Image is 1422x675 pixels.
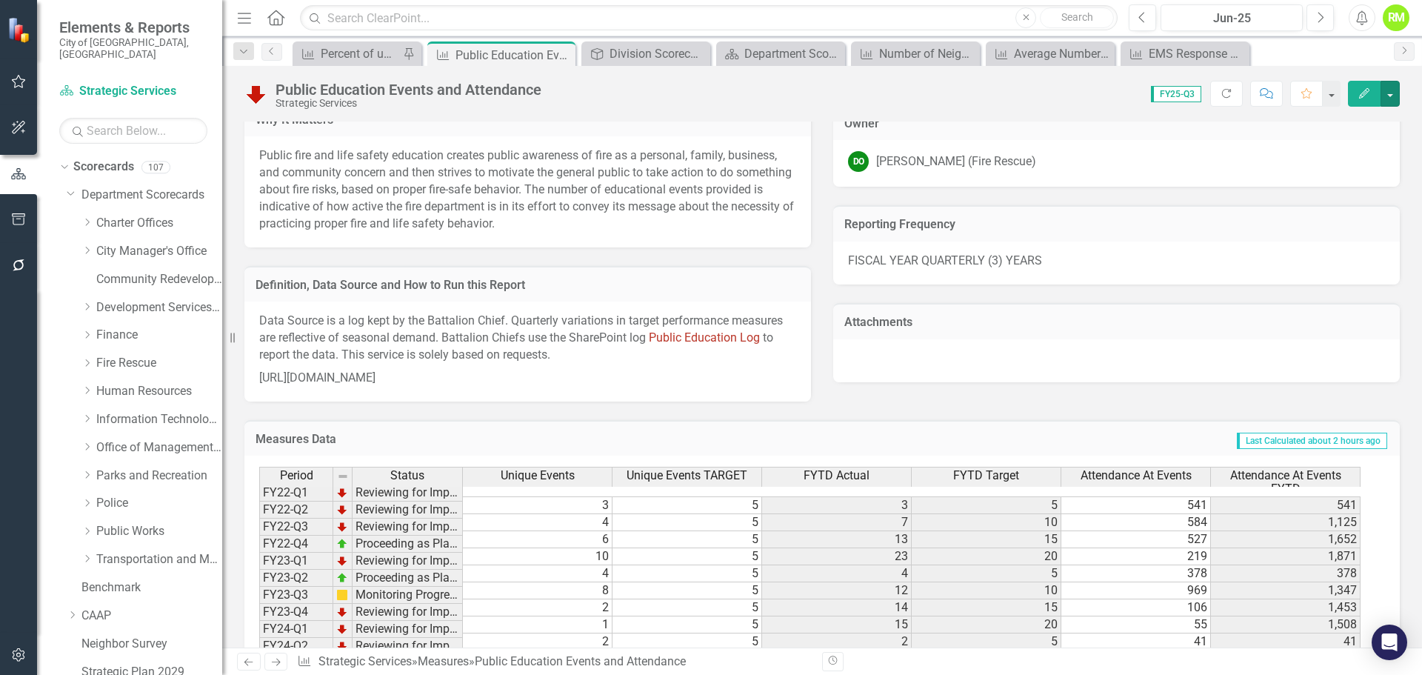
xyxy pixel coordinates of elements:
[744,44,841,63] div: Department Scorecard
[1211,616,1361,634] td: 1,508
[256,433,649,446] h3: Measures Data
[912,599,1061,616] td: 15
[81,579,222,596] a: Benchmark
[259,313,796,367] p: Data Source is a log kept by the Battalion Chief. Quarterly variations in target performance meas...
[762,565,912,582] td: 4
[96,551,222,568] a: Transportation and Mobility
[1211,531,1361,548] td: 1,652
[876,153,1036,170] div: [PERSON_NAME] (Fire Rescue)
[96,327,222,344] a: Finance
[96,299,222,316] a: Development Services Department
[912,565,1061,582] td: 5
[1061,634,1211,651] td: 41
[912,531,1061,548] td: 15
[280,469,313,482] span: Period
[612,616,762,634] td: 5
[463,531,612,548] td: 6
[953,469,1019,482] span: FYTD Target
[612,582,762,599] td: 5
[353,484,463,502] td: Reviewing for Improvement
[1014,44,1111,63] div: Average Number of Utility Payments Received via Easy Pay Options
[418,654,469,668] a: Measures
[455,46,572,64] div: Public Education Events and Attendance
[59,83,207,100] a: Strategic Services
[762,514,912,531] td: 7
[259,587,333,604] td: FY23-Q3
[96,439,222,456] a: Office of Management and Budget
[762,582,912,599] td: 12
[7,17,33,43] img: ClearPoint Strategy
[1211,514,1361,531] td: 1,125
[59,19,207,36] span: Elements & Reports
[73,159,134,176] a: Scorecards
[336,538,348,550] img: zOikAAAAAElFTkSuQmCC
[259,484,333,502] td: FY22-Q1
[463,496,612,514] td: 3
[612,634,762,651] td: 5
[612,548,762,565] td: 5
[912,548,1061,565] td: 20
[912,616,1061,634] td: 20
[1061,531,1211,548] td: 527
[1124,44,1246,63] a: EMS Response Time ERF 2
[353,638,463,655] td: Reviewing for Improvement
[297,654,811,671] div: » »
[1061,548,1211,565] td: 219
[276,98,541,109] div: Strategic Services
[1214,469,1357,495] span: Attendance At Events FYTD
[96,215,222,232] a: Charter Offices
[336,589,348,601] img: cBAA0RP0Y6D5n+AAAAAElFTkSuQmCC
[259,536,333,553] td: FY22-Q4
[463,616,612,634] td: 1
[463,514,612,531] td: 4
[96,271,222,288] a: Community Redevelopment Agency
[353,502,463,519] td: Reviewing for Improvement
[833,242,1400,285] div: FISCAL YEAR QUARTERLY (3) YEARS
[612,496,762,514] td: 5
[912,496,1061,514] td: 5
[1040,7,1114,28] button: Search
[259,638,333,655] td: FY24-Q2
[463,565,612,582] td: 4
[649,330,760,345] span: Public Education Log
[259,367,796,387] p: [URL][DOMAIN_NAME]
[336,521,348,533] img: TnMDeAgwAPMxUmUi88jYAAAAAElFTkSuQmCC
[300,5,1118,31] input: Search ClearPoint...
[244,82,268,106] img: Reviewing for Improvement
[353,604,463,621] td: Reviewing for Improvement
[1149,44,1246,63] div: EMS Response Time ERF 2
[989,44,1111,63] a: Average Number of Utility Payments Received via Easy Pay Options
[844,117,1389,130] h3: Owner
[259,519,333,536] td: FY22-Q3
[762,496,912,514] td: 3
[1211,548,1361,565] td: 1,871
[612,599,762,616] td: 5
[1161,4,1303,31] button: Jun-25
[1211,599,1361,616] td: 1,453
[336,640,348,652] img: TnMDeAgwAPMxUmUi88jYAAAAAElFTkSuQmCC
[259,147,796,232] p: Public fire and life safety education creates public awareness of fire as a personal, family, bus...
[259,570,333,587] td: FY23-Q2
[1211,496,1361,514] td: 541
[612,531,762,548] td: 5
[353,570,463,587] td: Proceeding as Planned
[96,495,222,512] a: Police
[1061,565,1211,582] td: 378
[1372,625,1407,660] div: Open Intercom Messenger
[141,161,170,173] div: 107
[1211,582,1361,599] td: 1,347
[1151,86,1201,102] span: FY25-Q3
[475,654,686,668] div: Public Education Events and Attendance
[256,279,800,292] h3: Definition, Data Source and How to Run this Report
[259,621,333,638] td: FY24-Q1
[610,44,707,63] div: Division Scorecard
[463,599,612,616] td: 2
[912,514,1061,531] td: 10
[321,44,399,63] div: Percent of uncollected utility bills
[318,654,412,668] a: Strategic Services
[336,572,348,584] img: zOikAAAAAElFTkSuQmCC
[256,113,800,127] h3: Why It Matters
[353,587,463,604] td: Monitoring Progress
[585,44,707,63] a: Division Scorecard
[336,487,348,499] img: TnMDeAgwAPMxUmUi88jYAAAAAElFTkSuQmCC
